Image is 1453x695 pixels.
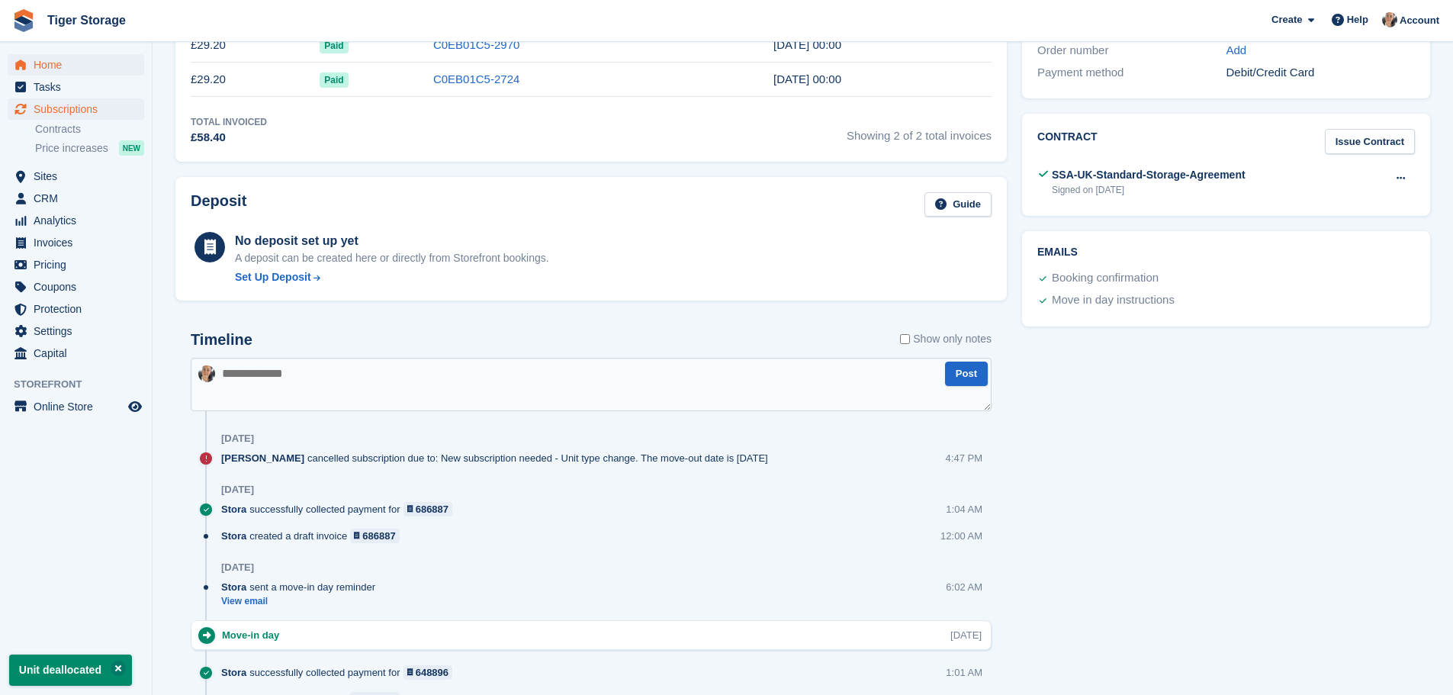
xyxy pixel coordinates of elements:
[433,38,519,51] a: C0EB01C5-2970
[221,580,383,594] div: sent a move-in day reminder
[8,298,144,320] a: menu
[198,365,215,382] img: Becky Martin
[8,76,144,98] a: menu
[221,665,460,680] div: successfully collected payment for
[222,628,287,642] div: Move-in day
[946,665,982,680] div: 1:01 AM
[773,72,841,85] time: 2025-07-16 23:00:44 UTC
[191,28,320,63] td: £29.20
[940,529,982,543] div: 12:00 AM
[34,298,125,320] span: Protection
[1037,129,1098,154] h2: Contract
[403,665,453,680] a: 648896
[221,433,254,445] div: [DATE]
[34,188,125,209] span: CRM
[14,377,152,392] span: Storefront
[221,595,383,608] a: View email
[34,232,125,253] span: Invoices
[1271,12,1302,27] span: Create
[35,141,108,156] span: Price increases
[119,140,144,156] div: NEW
[191,129,267,146] div: £58.40
[12,9,35,32] img: stora-icon-8386f47178a22dfd0bd8f6a31ec36ba5ce8667c1dd55bd0f319d3a0aa187defe.svg
[126,397,144,416] a: Preview store
[221,529,246,543] span: Stora
[34,166,125,187] span: Sites
[1052,167,1246,183] div: SSA-UK-Standard-Storage-Agreement
[1052,291,1175,310] div: Move in day instructions
[320,38,348,53] span: Paid
[8,343,144,364] a: menu
[8,166,144,187] a: menu
[945,362,988,387] button: Post
[34,396,125,417] span: Online Store
[1037,42,1226,60] div: Order number
[1325,129,1415,154] a: Issue Contract
[416,502,448,516] div: 686887
[924,192,992,217] a: Guide
[433,72,519,85] a: C0EB01C5-2724
[34,343,125,364] span: Capital
[900,331,992,347] label: Show only notes
[946,502,982,516] div: 1:04 AM
[221,451,304,465] span: [PERSON_NAME]
[320,72,348,88] span: Paid
[946,580,982,594] div: 6:02 AM
[191,192,246,217] h2: Deposit
[1382,12,1397,27] img: Becky Martin
[35,122,144,137] a: Contracts
[191,331,252,349] h2: Timeline
[191,115,267,129] div: Total Invoiced
[1037,246,1415,259] h2: Emails
[1052,269,1159,288] div: Booking confirmation
[8,396,144,417] a: menu
[235,269,311,285] div: Set Up Deposit
[34,276,125,298] span: Coupons
[950,628,982,642] div: [DATE]
[34,76,125,98] span: Tasks
[34,320,125,342] span: Settings
[8,210,144,231] a: menu
[34,54,125,76] span: Home
[900,331,910,347] input: Show only notes
[235,232,549,250] div: No deposit set up yet
[34,210,125,231] span: Analytics
[221,665,246,680] span: Stora
[221,502,246,516] span: Stora
[1347,12,1368,27] span: Help
[362,529,395,543] div: 686887
[946,451,982,465] div: 4:47 PM
[1052,183,1246,197] div: Signed on [DATE]
[41,8,132,33] a: Tiger Storage
[8,98,144,120] a: menu
[8,54,144,76] a: menu
[221,561,254,574] div: [DATE]
[1037,64,1226,82] div: Payment method
[8,276,144,298] a: menu
[403,502,453,516] a: 686887
[1226,64,1415,82] div: Debit/Credit Card
[221,451,776,465] div: cancelled subscription due to: New subscription needed - Unit type change. The move-out date is [...
[34,98,125,120] span: Subscriptions
[34,254,125,275] span: Pricing
[847,115,992,146] span: Showing 2 of 2 total invoices
[8,320,144,342] a: menu
[221,529,407,543] div: created a draft invoice
[350,529,400,543] a: 686887
[416,665,448,680] div: 648896
[1400,13,1439,28] span: Account
[9,655,132,686] p: Unit deallocated
[235,250,549,266] p: A deposit can be created here or directly from Storefront bookings.
[35,140,144,156] a: Price increases NEW
[221,580,246,594] span: Stora
[191,63,320,97] td: £29.20
[1226,42,1247,60] a: Add
[773,38,841,51] time: 2025-08-13 23:00:27 UTC
[8,188,144,209] a: menu
[8,254,144,275] a: menu
[235,269,549,285] a: Set Up Deposit
[8,232,144,253] a: menu
[221,502,460,516] div: successfully collected payment for
[221,484,254,496] div: [DATE]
